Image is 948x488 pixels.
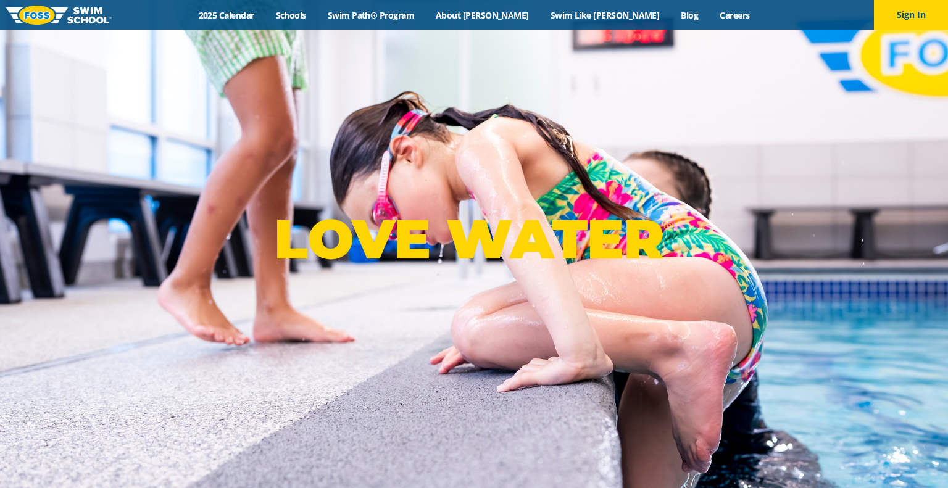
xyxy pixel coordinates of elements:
a: Blog [670,9,709,21]
a: Careers [709,9,760,21]
a: Swim Like [PERSON_NAME] [539,9,670,21]
a: Schools [265,9,317,21]
a: About [PERSON_NAME] [425,9,540,21]
p: LOVE WATER [274,206,673,272]
a: Swim Path® Program [317,9,425,21]
a: 2025 Calendar [188,9,265,21]
sup: ® [663,218,673,234]
img: FOSS Swim School Logo [6,6,112,25]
